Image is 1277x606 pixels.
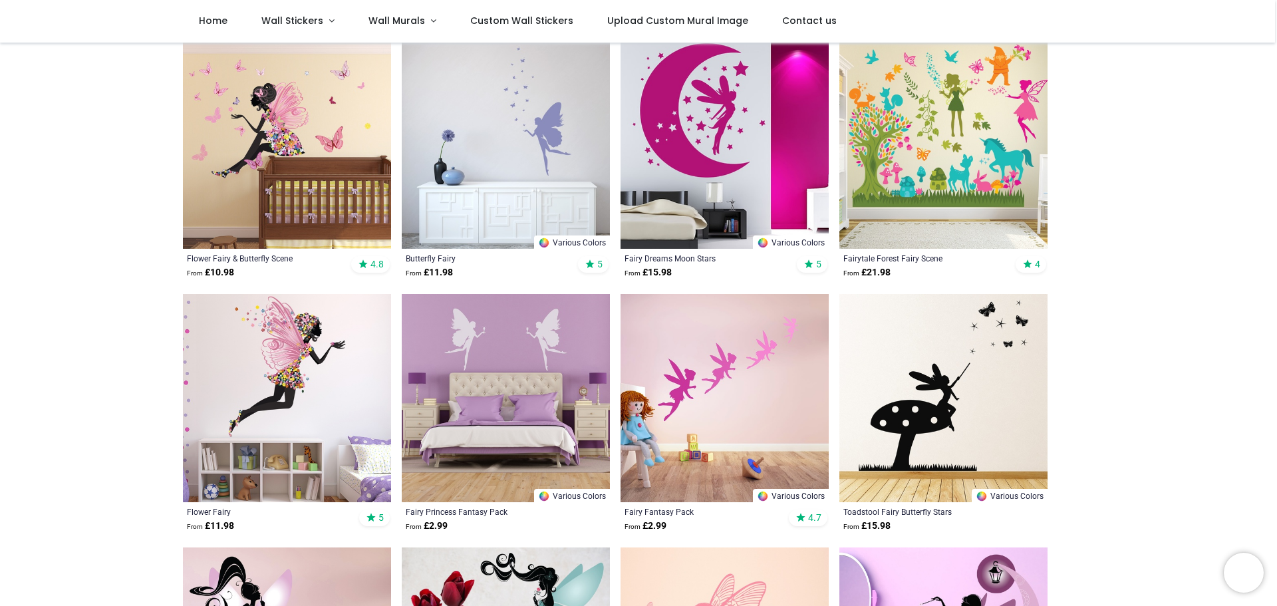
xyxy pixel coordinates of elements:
[406,266,453,279] strong: £ 11.98
[1224,553,1264,593] iframe: Brevo live chat
[406,253,566,263] a: Butterfly Fairy
[843,269,859,277] span: From
[757,490,769,502] img: Color Wheel
[625,520,666,533] strong: £ 2.99
[597,258,603,270] span: 5
[187,269,203,277] span: From
[976,490,988,502] img: Color Wheel
[187,506,347,517] a: Flower Fairy
[843,506,1004,517] a: Toadstool Fairy Butterfly Stars
[406,520,448,533] strong: £ 2.99
[757,237,769,249] img: Color Wheel
[753,235,829,249] a: Various Colors
[470,14,573,27] span: Custom Wall Stickers
[378,512,384,524] span: 5
[816,258,821,270] span: 5
[368,14,425,27] span: Wall Murals
[782,14,837,27] span: Contact us
[625,266,672,279] strong: £ 15.98
[183,294,391,502] img: Flower Fairy Wall Sticker
[199,14,227,27] span: Home
[625,253,785,263] a: Fairy Dreams Moon Stars
[839,41,1048,249] img: Fairytale Forest Fairy Wall Sticker Scene
[843,253,1004,263] a: Fairytale Forest Fairy Scene
[625,506,785,517] a: Fairy Fantasy Pack
[972,489,1048,502] a: Various Colors
[843,520,891,533] strong: £ 15.98
[406,523,422,530] span: From
[625,523,640,530] span: From
[370,258,384,270] span: 4.8
[534,235,610,249] a: Various Colors
[607,14,748,27] span: Upload Custom Mural Image
[621,41,829,249] img: Fairy Dreams Moon Stars Wall Sticker
[534,489,610,502] a: Various Colors
[406,269,422,277] span: From
[406,506,566,517] a: Fairy Princess Fantasy Pack
[402,41,610,249] img: Butterfly Fairy Wall Sticker - Mod5
[187,253,347,263] a: Flower Fairy & Butterfly Scene
[538,237,550,249] img: Color Wheel
[187,266,234,279] strong: £ 10.98
[843,266,891,279] strong: £ 21.98
[808,512,821,524] span: 4.7
[183,41,391,249] img: Flower Fairy & Butterfly Wall Sticker Scene
[187,520,234,533] strong: £ 11.98
[538,490,550,502] img: Color Wheel
[753,489,829,502] a: Various Colors
[402,294,610,502] img: Fairy Princess Fantasy Wall Sticker Pack
[187,523,203,530] span: From
[839,294,1048,502] img: Toadstool Fairy Butterfly Stars Wall Sticker
[621,294,829,502] img: Fairy Fantasy Wall Sticker Pack
[625,269,640,277] span: From
[261,14,323,27] span: Wall Stickers
[1035,258,1040,270] span: 4
[843,523,859,530] span: From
